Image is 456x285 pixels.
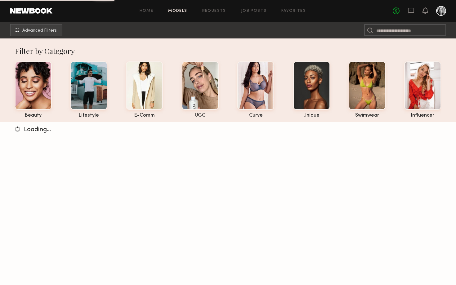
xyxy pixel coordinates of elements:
[15,46,441,56] div: Filter by Category
[10,24,62,36] button: Advanced Filters
[168,9,187,13] a: Models
[140,9,154,13] a: Home
[237,113,274,118] div: curve
[241,9,267,13] a: Job Posts
[281,9,306,13] a: Favorites
[404,113,441,118] div: influencer
[24,127,51,133] span: Loading…
[70,113,107,118] div: lifestyle
[15,113,52,118] div: beauty
[182,113,219,118] div: UGC
[202,9,226,13] a: Requests
[126,113,163,118] div: e-comm
[349,113,386,118] div: swimwear
[22,29,57,33] span: Advanced Filters
[293,113,330,118] div: unique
